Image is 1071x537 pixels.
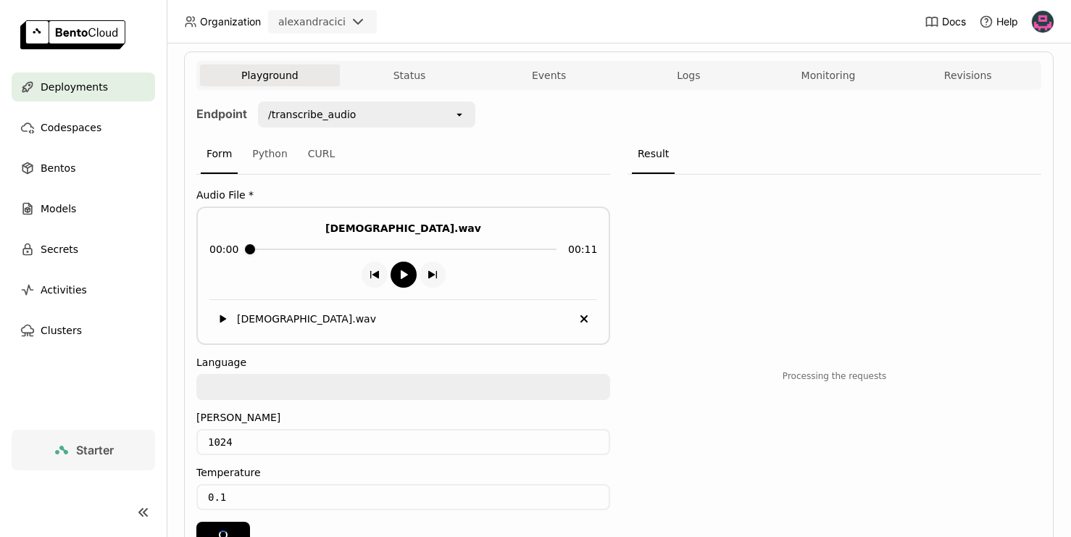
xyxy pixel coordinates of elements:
svg: open [454,109,465,120]
button: Events [479,64,619,86]
span: Models [41,200,76,217]
span: Help [996,15,1018,28]
div: 00:00 [209,243,238,255]
a: Secrets [12,235,155,264]
label: Language [196,357,610,368]
span: Starter [76,443,114,457]
img: logo [20,20,125,49]
div: Form [201,135,238,174]
div: CURL [302,135,341,174]
a: Docs [925,14,966,29]
input: Selected alexandracici. [347,15,349,30]
span: Bentos [41,159,75,177]
div: Accessibility label [245,244,255,254]
label: Audio File * [196,189,610,201]
div: 00:11 [568,243,597,255]
a: Clusters [12,316,155,345]
div: Result [632,135,675,174]
a: Codespaces [12,113,155,142]
div: Help [979,14,1018,29]
button: Revisions [898,64,1038,86]
div: /transcribe_audio [268,107,356,122]
h4: [DEMOGRAPHIC_DATA].wav [209,220,597,237]
span: Codespaces [41,119,101,136]
span: Organization [200,15,261,28]
label: Temperature [196,467,610,478]
svg: Delete [575,310,593,328]
span: Docs [942,15,966,28]
div: button group [207,262,600,288]
button: Monitoring [759,64,899,86]
a: Deployments [12,72,155,101]
span: Activities [41,281,87,299]
img: alexandra cici [1032,11,1054,33]
a: Starter [12,430,155,470]
span: Secrets [41,241,78,258]
label: [PERSON_NAME] [196,412,610,423]
button: Status [340,64,480,86]
strong: Endpoint [196,107,247,121]
a: Models [12,194,155,223]
div: Loading [726,350,943,382]
div: Python [246,135,293,174]
button: Playground [200,64,340,86]
div: alexandracici [278,14,346,29]
span: female.wav [237,313,570,325]
a: Activities [12,275,155,304]
input: Selected /transcribe_audio. [357,107,359,122]
span: Clusters [41,322,82,339]
span: Deployments [41,78,108,96]
a: Bentos [12,154,155,183]
button: Logs [619,64,759,86]
div: Processing the requests [726,370,943,382]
